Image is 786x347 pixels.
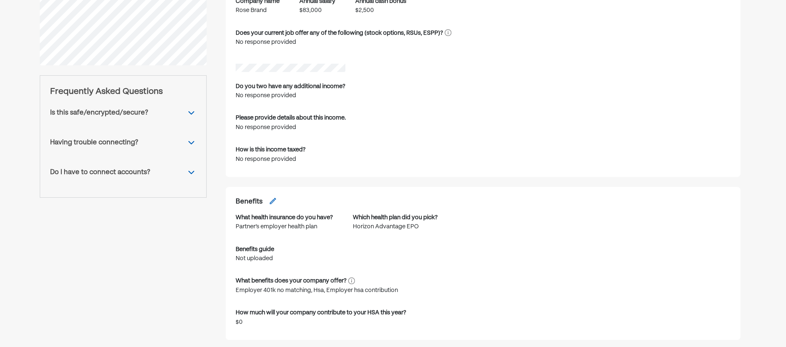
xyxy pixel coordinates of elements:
div: Benefits guide [236,245,274,254]
div: $83,000 [299,6,335,15]
div: No response provided [236,155,306,164]
div: $0 [236,318,401,327]
div: What benefits does your company offer? [236,276,347,285]
div: No response provided [236,123,346,132]
div: No response provided [236,91,345,100]
div: Partner’s employer health plan [236,222,333,231]
div: $2,500 [355,6,406,15]
div: Employer 401k no matching, Hsa, Employer hsa contribution [236,286,398,295]
div: What health insurance do you have? [236,213,333,222]
div: How is this income taxed? [236,145,306,154]
div: Do you two have any additional income? [236,82,345,91]
div: Rose Brand [236,6,280,15]
div: Having trouble connecting? [50,138,138,148]
div: Is this safe/encrypted/secure? [50,108,148,118]
div: Not uploaded [236,254,731,263]
div: Please provide details about this income. [236,113,346,122]
div: Which health plan did you pick? [353,213,438,222]
div: No response provided [236,38,401,47]
div: How much will your company contribute to your HSA this year? [236,308,406,317]
div: Horizon Advantage EPO [353,222,438,231]
div: Do I have to connect accounts? [50,168,150,177]
div: Does your current job offer any of the following (stock options, RSUs, ESPP)? [236,29,443,38]
div: Frequently Asked Questions [50,86,196,98]
h2: Benefits [236,197,263,208]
